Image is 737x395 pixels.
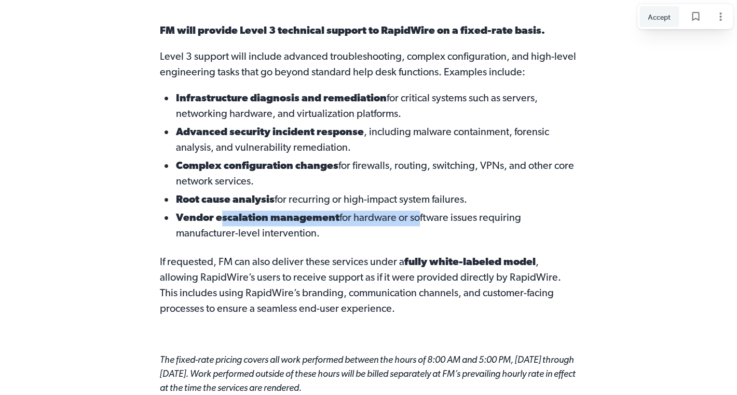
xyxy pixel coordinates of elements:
span: Root cause analysis [176,195,275,205]
span: for critical systems such as servers, networking hardware, and virtualization platforms. [176,91,578,122]
span: , including malware containment, forensic analysis, and vulnerability remediation. [176,125,578,156]
span: Vendor escalation management [176,213,339,223]
button: Page options [710,6,731,27]
span: Accept [648,11,671,22]
span: Infrastructure diagnosis and remediation [176,94,387,104]
span: Advanced security incident response [176,127,364,138]
span: FM will provide Level 3 technical support to RapidWire on a fixed-rate basis. [160,26,545,36]
span: Complex configuration changes [176,161,338,172]
p: Level 3 support will include advanced troubleshooting, complex configuration, and high-level engi... [160,49,578,91]
span: fully white-labeled model [404,257,536,268]
span: for firewalls, routing, switching, VPNs, and other core network services. [176,159,578,190]
span: The fixed-rate pricing covers all work performed between the hours of 8:00 AM and 5:00 PM, [DATE]... [160,355,577,393]
span: for recurring or high-impact system failures. [176,192,578,208]
button: Accept [639,6,679,27]
span: for hardware or software issues requiring manufacturer-level intervention. [176,210,578,242]
p: If requested, FM can also deliver these services under a , allowing RapidWire’s users to receive ... [160,244,578,327]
